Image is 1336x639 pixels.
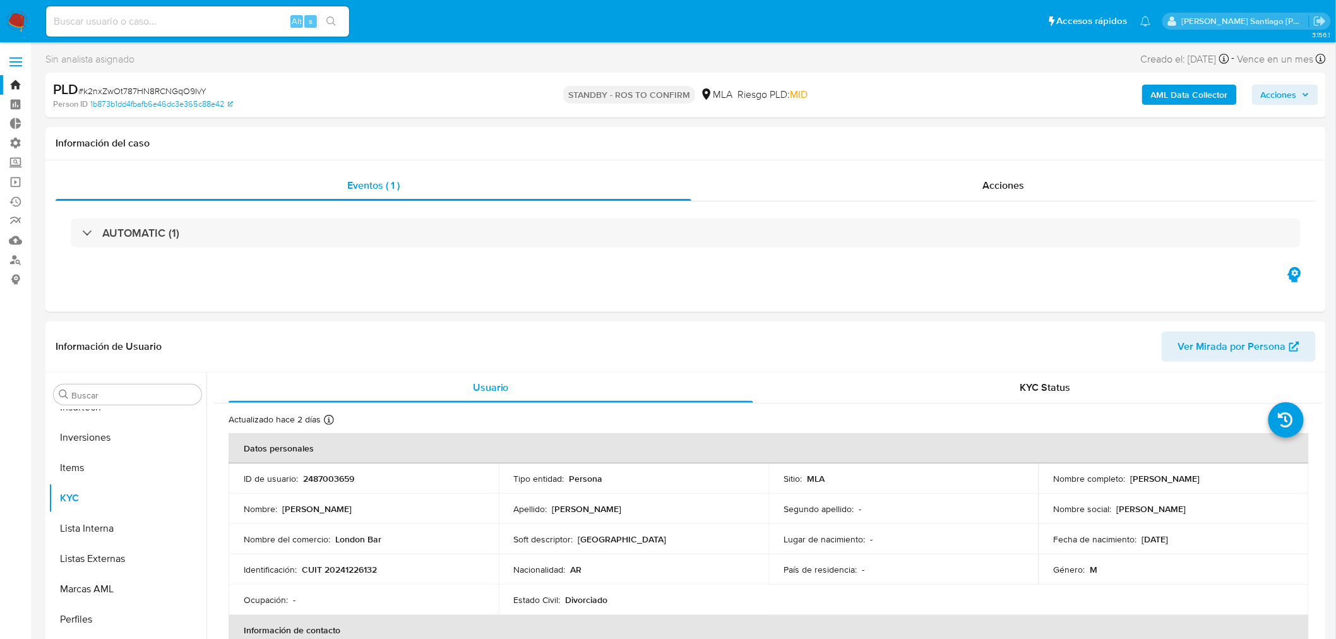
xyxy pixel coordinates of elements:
[78,85,206,97] span: # k2nxZwOt787HN8RCNGqO9IvY
[514,564,566,575] p: Nacionalidad :
[807,473,825,484] p: MLA
[859,503,861,515] p: -
[1313,15,1327,28] a: Salir
[90,99,233,110] a: 1b873b1dd4fbafb6e46dc3e365c88e42
[1261,85,1297,105] span: Acciones
[473,380,509,395] span: Usuario
[303,473,354,484] p: 2487003659
[292,15,302,27] span: Alt
[514,503,547,515] p: Apellido :
[1054,534,1137,545] p: Fecha de nacimiento :
[1232,51,1235,68] span: -
[737,88,808,102] span: Riesgo PLD:
[1090,564,1098,575] p: M
[302,564,377,575] p: CUIT 20241226132
[71,390,196,401] input: Buscar
[1238,52,1314,66] span: Vence en un mes
[1182,15,1309,27] p: roberto.munoz@mercadolibre.com
[1178,331,1286,362] span: Ver Mirada por Persona
[49,483,206,513] button: KYC
[335,534,381,545] p: London Bar
[784,503,854,515] p: Segundo apellido :
[1140,16,1151,27] a: Notificaciones
[862,564,864,575] p: -
[784,534,865,545] p: Lugar de nacimiento :
[552,503,622,515] p: [PERSON_NAME]
[1141,51,1229,68] div: Creado el: [DATE]
[514,473,564,484] p: Tipo entidad :
[1057,15,1128,28] span: Accesos rápidos
[870,534,873,545] p: -
[514,534,573,545] p: Soft descriptor :
[566,594,608,606] p: Divorciado
[571,564,582,575] p: AR
[244,534,330,545] p: Nombre del comercio :
[56,137,1316,150] h1: Información del caso
[244,503,277,515] p: Nombre :
[49,513,206,544] button: Lista Interna
[59,390,69,400] button: Buscar
[56,340,162,353] h1: Información de Usuario
[71,218,1301,248] div: AUTOMATIC (1)
[347,178,400,193] span: Eventos ( 1 )
[49,574,206,604] button: Marcas AML
[293,594,295,606] p: -
[229,433,1309,463] th: Datos personales
[49,453,206,483] button: Items
[49,544,206,574] button: Listas Externas
[244,594,288,606] p: Ocupación :
[578,534,667,545] p: [GEOGRAPHIC_DATA]
[700,88,732,102] div: MLA
[563,86,695,104] p: STANDBY - ROS TO CONFIRM
[1252,85,1318,105] button: Acciones
[1142,85,1237,105] button: AML Data Collector
[102,226,179,240] h3: AUTOMATIC (1)
[1054,473,1126,484] p: Nombre completo :
[1142,534,1169,545] p: [DATE]
[49,422,206,453] button: Inversiones
[318,13,344,30] button: search-icon
[982,178,1024,193] span: Acciones
[49,604,206,635] button: Perfiles
[244,473,298,484] p: ID de usuario :
[282,503,352,515] p: [PERSON_NAME]
[53,79,78,99] b: PLD
[229,414,321,426] p: Actualizado hace 2 días
[784,473,802,484] p: Sitio :
[790,87,808,102] span: MID
[53,99,88,110] b: Person ID
[1162,331,1316,362] button: Ver Mirada por Persona
[1054,564,1085,575] p: Género :
[784,564,857,575] p: País de residencia :
[1151,85,1228,105] b: AML Data Collector
[1131,473,1200,484] p: [PERSON_NAME]
[1020,380,1071,395] span: KYC Status
[45,52,134,66] span: Sin analista asignado
[514,594,561,606] p: Estado Civil :
[244,564,297,575] p: Identificación :
[1054,503,1112,515] p: Nombre social :
[309,15,313,27] span: s
[1117,503,1186,515] p: [PERSON_NAME]
[570,473,603,484] p: Persona
[46,13,349,30] input: Buscar usuario o caso...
